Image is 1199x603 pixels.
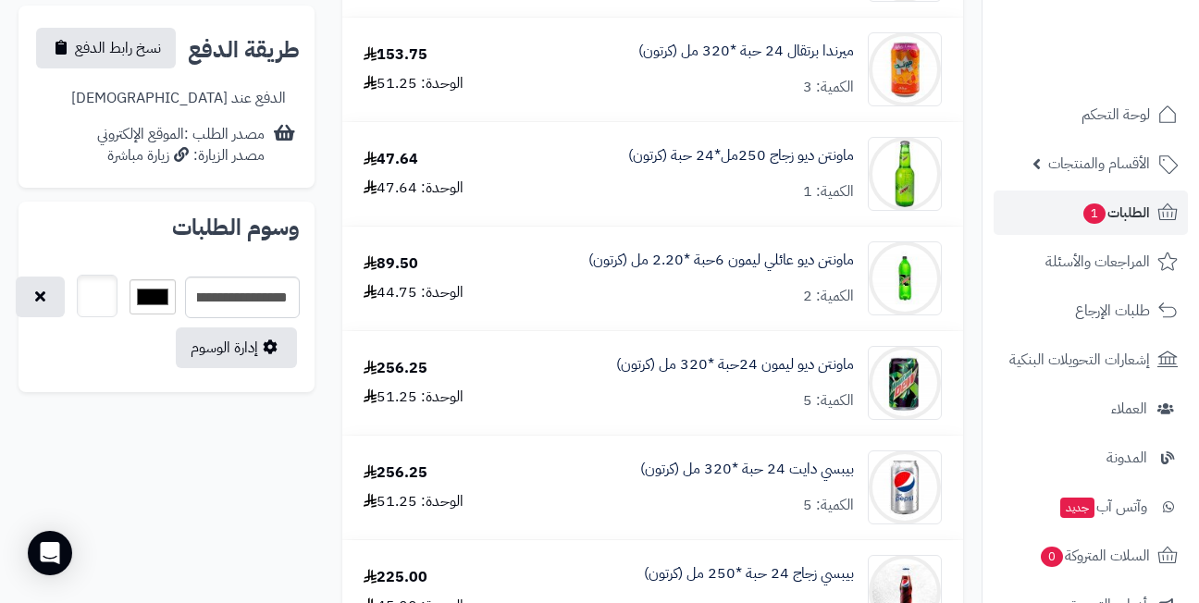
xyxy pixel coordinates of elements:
[869,346,941,420] img: 1747589162-6e7ff969-24c4-4b5f-83cf-0a0709aa-90x90.jpg
[1045,249,1150,275] span: المراجعات والأسئلة
[1075,298,1150,324] span: طلبات الإرجاع
[1048,151,1150,177] span: الأقسام والمنتجات
[97,145,265,166] div: مصدر الزيارة: زيارة مباشرة
[364,567,427,588] div: 225.00
[364,462,427,484] div: 256.25
[628,145,854,166] a: ماونتن ديو زجاج 250مل*24 حبة (كرتون)
[75,37,161,59] span: نسخ رابط الدفع
[994,92,1188,137] a: لوحة التحكم
[364,178,464,199] div: الوحدة: 47.64
[364,73,464,94] div: الوحدة: 51.25
[1009,347,1150,373] span: إشعارات التحويلات البنكية
[994,387,1188,431] a: العملاء
[364,149,418,170] div: 47.64
[71,88,286,109] div: الدفع عند [DEMOGRAPHIC_DATA]
[616,354,854,375] a: ماونتن ديو ليمون 24حبة *320 مل (كرتون)
[36,28,176,68] button: نسخ رابط الدفع
[1111,396,1147,422] span: العملاء
[869,137,941,211] img: 1747576632-61CXKZ8PxkL._AC_SL1500-90x90.jpg
[364,282,464,303] div: الوحدة: 44.75
[1058,494,1147,520] span: وآتس آب
[803,286,854,307] div: الكمية: 2
[97,124,265,166] div: مصدر الطلب :الموقع الإلكتروني
[188,39,300,61] h2: طريقة الدفع
[869,32,941,106] img: 1747575099-708d6832-587f-4e09-b83f-3e8e36d0-90x90.jpg
[803,495,854,516] div: الكمية: 5
[28,531,72,575] div: Open Intercom Messenger
[994,436,1188,480] a: المدونة
[176,327,297,368] a: إدارة الوسوم
[638,41,854,62] a: ميرندا برتقال 24 حبة *320 مل (كرتون)
[1039,543,1150,569] span: السلات المتروكة
[1106,445,1147,471] span: المدونة
[1082,102,1150,128] span: لوحة التحكم
[364,44,427,66] div: 153.75
[1082,200,1150,226] span: الطلبات
[994,485,1188,529] a: وآتس آبجديد
[364,491,464,512] div: الوحدة: 51.25
[994,191,1188,235] a: الطلبات1
[1083,203,1106,224] span: 1
[994,240,1188,284] a: المراجعات والأسئلة
[994,289,1188,333] a: طلبات الإرجاع
[588,250,854,271] a: ماونتن ديو عائلي ليمون 6حبة *2.20 مل (كرتون)
[1060,498,1094,518] span: جديد
[803,181,854,203] div: الكمية: 1
[1041,547,1063,567] span: 0
[640,459,854,480] a: بيبسي دايت 24 حبة *320 مل (كرتون)
[364,358,427,379] div: 256.25
[803,77,854,98] div: الكمية: 3
[994,338,1188,382] a: إشعارات التحويلات البنكية
[803,390,854,412] div: الكمية: 5
[364,387,464,408] div: الوحدة: 51.25
[994,534,1188,578] a: السلات المتروكة0
[869,241,941,315] img: 1747588858-4d4c8b2f-7c20-467b-8c41-c5b54741-90x90.jpg
[644,563,854,585] a: بيبسي زجاج 24 حبة *250 مل (كرتون)
[869,450,941,524] img: 1747593334-qxF5OTEWerP7hB4NEyoyUFLqKCZryJZ6-90x90.jpg
[364,253,418,275] div: 89.50
[33,216,300,239] h2: وسوم الطلبات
